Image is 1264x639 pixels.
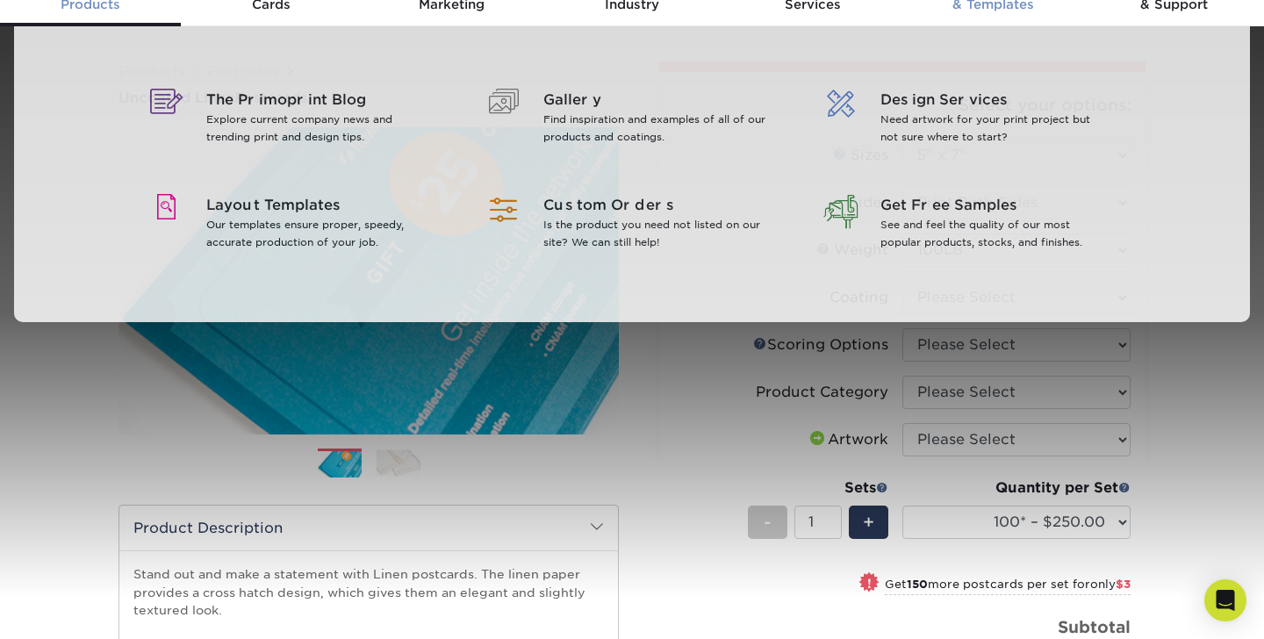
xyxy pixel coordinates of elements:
span: Layout Templates [206,195,434,216]
div: Open Intercom Messenger [1204,579,1246,621]
a: Layout Templates Our templates ensure proper, speedy, accurate production of your job. [140,174,450,279]
span: Custom Orders [543,195,771,216]
span: The Primoprint Blog [206,90,434,111]
a: The Primoprint Blog Explore current company news and trending print and design tips. [140,68,450,174]
p: Explore current company news and trending print and design tips. [206,111,434,146]
p: Is the product you need not listed on our site? We can still help! [543,216,771,251]
a: Design Services Need artwork for your print project but not sure where to start? [814,68,1124,174]
span: Gallery [543,90,771,111]
a: Get Free Samples See and feel the quality of our most popular products, stocks, and finishes. [814,174,1124,279]
span: Design Services [880,90,1108,111]
a: Custom Orders Is the product you need not listed on our site? We can still help! [477,174,787,279]
p: Our templates ensure proper, speedy, accurate production of your job. [206,216,434,251]
p: Find inspiration and examples of all of our products and coatings. [543,111,771,146]
a: Gallery Find inspiration and examples of all of our products and coatings. [477,68,787,174]
strong: Subtotal [1058,617,1131,636]
span: Get Free Samples [880,195,1108,216]
p: Need artwork for your print project but not sure where to start? [880,111,1108,146]
p: See and feel the quality of our most popular products, stocks, and finishes. [880,216,1108,251]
